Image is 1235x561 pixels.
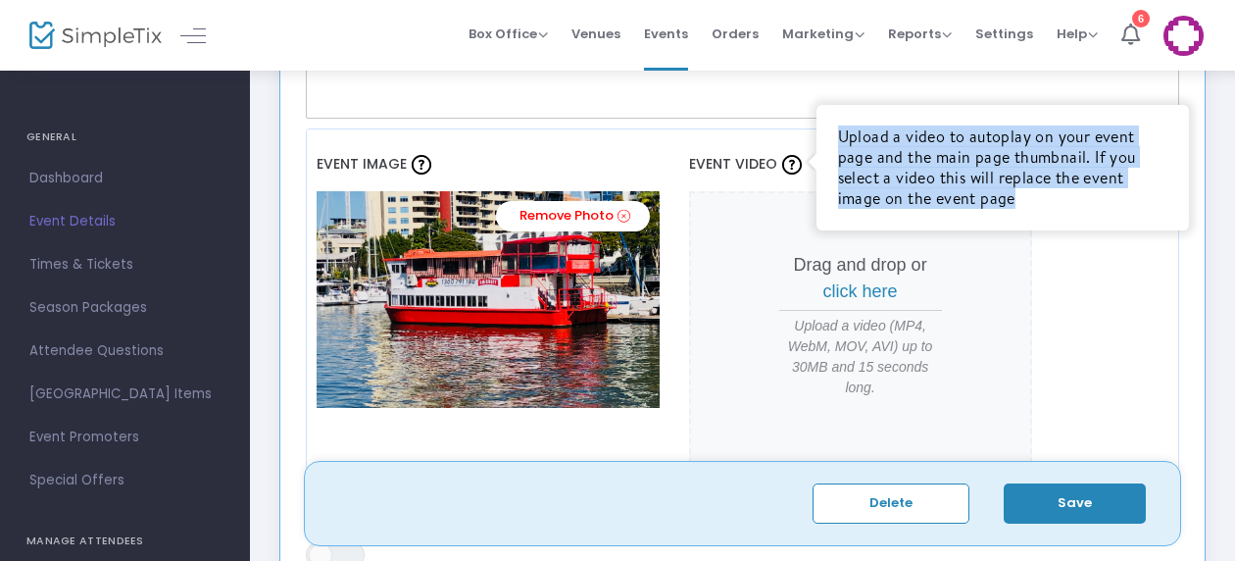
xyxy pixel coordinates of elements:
[29,338,221,364] span: Attendee Questions
[823,281,898,301] span: click here
[496,201,650,231] a: Remove Photo
[317,191,660,407] img: 638943522196945816IMG5033.JPG
[317,154,407,174] span: Event Image
[1132,10,1150,27] div: 6
[779,252,942,305] p: Drag and drop or
[29,166,221,191] span: Dashboard
[712,9,759,59] span: Orders
[838,127,1167,208] div: Upload a video to autoplay on your event page and the main page thumbnail. If you select a video ...
[29,209,221,234] span: Event Details
[469,25,548,43] span: Box Office
[412,155,431,175] img: question-mark
[813,484,969,524] button: Delete
[644,9,688,59] span: Events
[1004,484,1146,524] button: Save
[779,316,942,398] span: Upload a video (MP4, WebM, MOV, AVI) up to 30MB and 15 seconds long.
[26,118,223,157] h4: GENERAL
[1057,25,1098,43] span: Help
[782,155,802,175] img: question-mark
[314,114,1170,133] p: Spots are limited, so book your free ticket quick!
[782,25,864,43] span: Marketing
[689,154,777,174] span: Event Video
[29,382,221,407] span: [GEOGRAPHIC_DATA] Items
[888,25,952,43] span: Reports
[571,9,620,59] span: Venues
[975,9,1033,59] span: Settings
[29,425,221,450] span: Event Promoters
[29,295,221,321] span: Season Packages
[29,252,221,278] span: Times & Tickets
[29,468,221,493] span: Special Offers
[26,522,223,561] h4: MANAGE ATTENDEES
